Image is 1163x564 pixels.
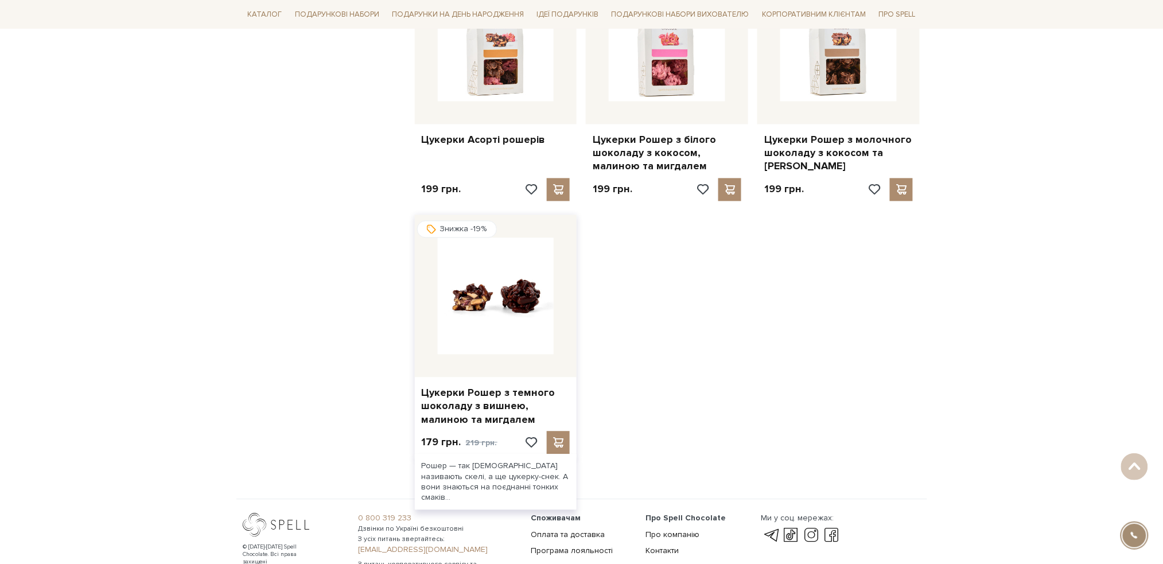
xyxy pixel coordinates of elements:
[422,183,461,196] p: 199 грн.
[531,530,605,540] a: Оплата та доставка
[593,183,632,196] p: 199 грн.
[358,524,517,535] span: Дзвінки по Україні безкоштовні
[243,6,287,24] a: Каталог
[358,514,517,524] a: 0 800 319 233
[531,514,581,523] span: Споживачам
[646,530,700,540] a: Про компанію
[290,6,384,24] a: Подарункові набори
[532,6,603,24] a: Ідеї подарунків
[764,134,913,174] a: Цукерки Рошер з молочного шоколаду з кокосом та [PERSON_NAME]
[466,438,497,448] span: 219 грн.
[531,546,613,556] a: Програма лояльності
[874,6,920,24] a: Про Spell
[358,535,517,545] span: З усіх питань звертайтесь:
[781,529,801,543] a: tik-tok
[802,529,821,543] a: instagram
[764,183,804,196] p: 199 грн.
[438,238,554,355] img: Цукерки Рошер з темного шоколаду з вишнею, малиною та мигдалем
[761,514,841,524] div: Ми у соц. мережах:
[757,5,870,24] a: Корпоративним клієнтам
[646,514,726,523] span: Про Spell Chocolate
[417,221,497,238] div: Знижка -19%
[607,5,754,24] a: Подарункові набори вихователю
[593,134,741,174] a: Цукерки Рошер з білого шоколаду з кокосом, малиною та мигдалем
[422,436,497,450] p: 179 грн.
[822,529,842,543] a: facebook
[761,529,780,543] a: telegram
[422,134,570,147] a: Цукерки Асорті рошерів
[358,545,517,555] a: [EMAIL_ADDRESS][DOMAIN_NAME]
[387,6,528,24] a: Подарунки на День народження
[646,546,679,556] a: Контакти
[422,387,570,427] a: Цукерки Рошер з темного шоколаду з вишнею, малиною та мигдалем
[415,454,577,510] div: Рошер — так [DEMOGRAPHIC_DATA] називають скелі, а ще цукерку-снек. А вони знаються на поєднанні т...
